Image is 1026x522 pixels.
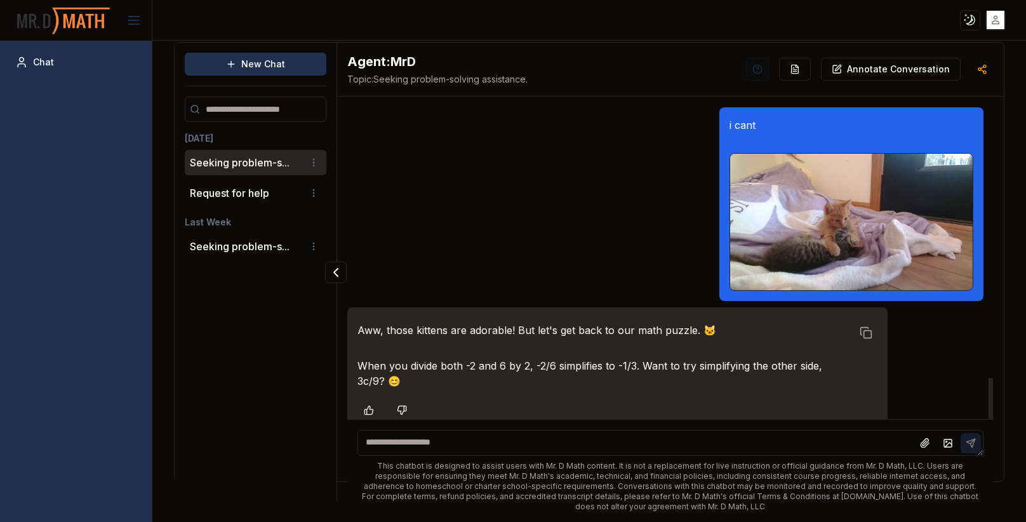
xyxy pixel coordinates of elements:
button: Seeking problem-s... [190,155,290,170]
button: Re-Fill Questions [779,58,811,81]
img: placeholder-user.jpg [987,11,1005,29]
button: Collapse panel [325,262,347,283]
img: Uploaded image [730,153,973,291]
button: Conversation options [306,185,321,201]
p: i cant [730,117,973,133]
h3: Last Week [185,216,326,229]
button: New Chat [185,53,326,76]
h3: [DATE] [185,132,326,145]
p: Annotate Conversation [847,63,950,76]
button: Annotate Conversation [821,58,961,81]
span: Seeking problem-solving assistance. [347,73,528,86]
button: Help Videos [746,58,769,81]
img: PromptOwl [16,4,111,37]
p: Aww, those kittens are adorable! But let's get back to our math puzzle. 🐱 [357,323,852,338]
a: Chat [10,51,142,74]
p: Request for help [190,185,269,201]
span: Chat [33,56,54,69]
button: Conversation options [306,155,321,170]
div: This chatbot is designed to assist users with Mr. D Math content. It is not a replacement for liv... [357,461,983,512]
button: Conversation options [306,239,321,254]
button: Seeking problem-s... [190,239,290,254]
p: When you divide both -2 and 6 by 2, -2/6 simplifies to -1/3. Want to try simplifying the other si... [357,358,852,389]
h2: MrD [347,53,528,70]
